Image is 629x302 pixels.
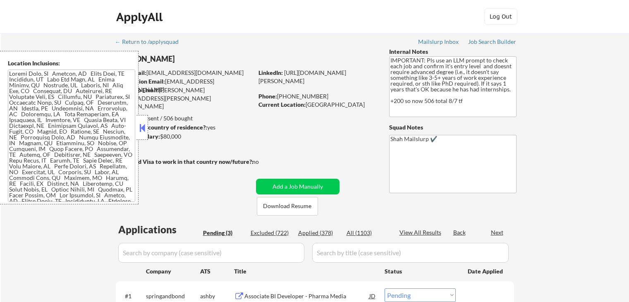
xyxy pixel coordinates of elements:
[484,8,517,25] button: Log Out
[312,243,509,263] input: Search by title (case sensitive)
[146,292,200,300] div: springandbond
[418,38,459,47] a: Mailslurp Inbox
[115,124,207,131] strong: Can work in country of residence?:
[115,123,251,132] div: yes
[468,267,504,276] div: Date Applied
[491,228,504,237] div: Next
[116,77,253,93] div: [EMAIL_ADDRESS][DOMAIN_NAME]
[399,228,444,237] div: View All Results
[258,101,306,108] strong: Current Location:
[115,132,253,141] div: $80,000
[200,292,234,300] div: ashby
[200,267,234,276] div: ATS
[118,225,200,235] div: Applications
[125,292,139,300] div: #1
[203,229,244,237] div: Pending (3)
[347,229,388,237] div: All (1103)
[146,267,200,276] div: Company
[234,267,377,276] div: Title
[258,69,283,76] strong: LinkedIn:
[418,39,459,45] div: Mailslurp Inbox
[116,10,165,24] div: ApplyAll
[116,86,253,110] div: [PERSON_NAME][EMAIL_ADDRESS][PERSON_NAME][DOMAIN_NAME]
[8,59,135,67] div: Location Inclusions:
[257,197,318,216] button: Download Resume
[115,114,253,122] div: 378 sent / 506 bought
[251,229,292,237] div: Excluded (722)
[468,39,517,45] div: Job Search Builder
[116,54,286,64] div: [PERSON_NAME]
[244,292,369,300] div: Associate BI Developer - Pharma Media
[258,93,277,100] strong: Phone:
[389,48,517,56] div: Internal Notes
[115,39,187,45] div: ← Return to /applysquad
[118,243,304,263] input: Search by company (case sensitive)
[116,158,254,165] strong: Will need Visa to work in that country now/future?:
[116,69,253,77] div: [EMAIL_ADDRESS][DOMAIN_NAME]
[298,229,340,237] div: Applied (378)
[468,38,517,47] a: Job Search Builder
[258,92,375,101] div: [PHONE_NUMBER]
[115,38,187,47] a: ← Return to /applysquad
[252,158,276,166] div: no
[258,101,375,109] div: [GEOGRAPHIC_DATA]
[256,179,340,194] button: Add a Job Manually
[385,264,456,278] div: Status
[453,228,466,237] div: Back
[389,123,517,132] div: Squad Notes
[258,69,346,84] a: [URL][DOMAIN_NAME][PERSON_NAME]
